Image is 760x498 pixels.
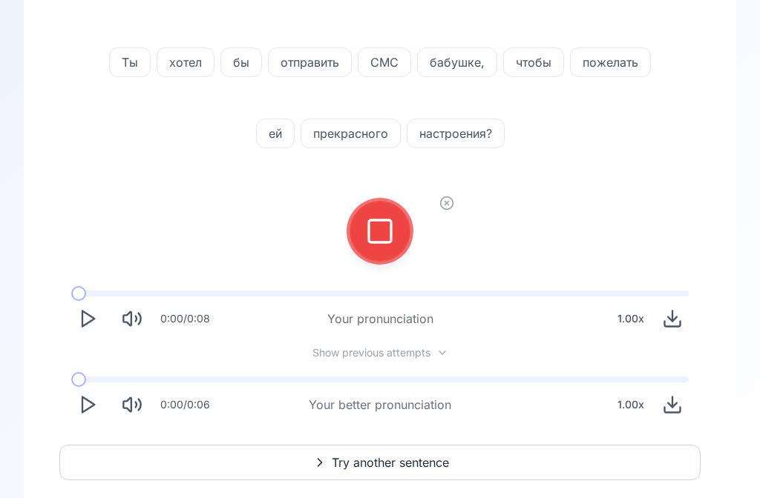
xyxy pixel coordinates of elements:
span: прекрасного [301,124,400,142]
button: Mute [116,302,148,335]
button: Play [71,388,104,421]
button: пожелать [570,47,651,77]
button: ей [256,119,295,148]
button: Download audio [656,388,689,421]
div: 1.00 x [612,390,650,419]
span: бы [221,53,261,71]
button: хотел [157,47,214,77]
span: настроения? [407,124,504,142]
div: 1.00 x [612,304,650,333]
button: Download audio [656,302,689,335]
div: Your better pronunciation [309,396,451,414]
span: Show previous attempts [312,345,430,360]
span: пожелать [571,53,650,71]
button: отправить [268,47,352,77]
button: чтобы [503,47,564,77]
button: СМС [358,47,411,77]
span: отправить [269,53,351,71]
span: бабушке, [418,53,497,71]
div: 0:00 / 0:06 [160,397,210,412]
div: 0:00 / 0:08 [160,311,210,326]
button: Play [71,302,104,335]
button: прекрасного [301,119,401,148]
button: настроения? [407,119,505,148]
button: Ты [109,47,151,77]
button: Mute [116,388,148,421]
span: СМС [358,53,410,71]
button: Show previous attempts [301,347,460,359]
span: ей [257,124,294,142]
button: бабушке, [417,47,497,77]
button: Try another sentence [59,445,701,480]
span: хотел [157,53,214,71]
span: Ты [110,53,150,71]
span: чтобы [504,53,563,71]
div: Your pronunciation [327,310,433,328]
span: Try another sentence [332,454,449,471]
button: бы [220,47,262,77]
